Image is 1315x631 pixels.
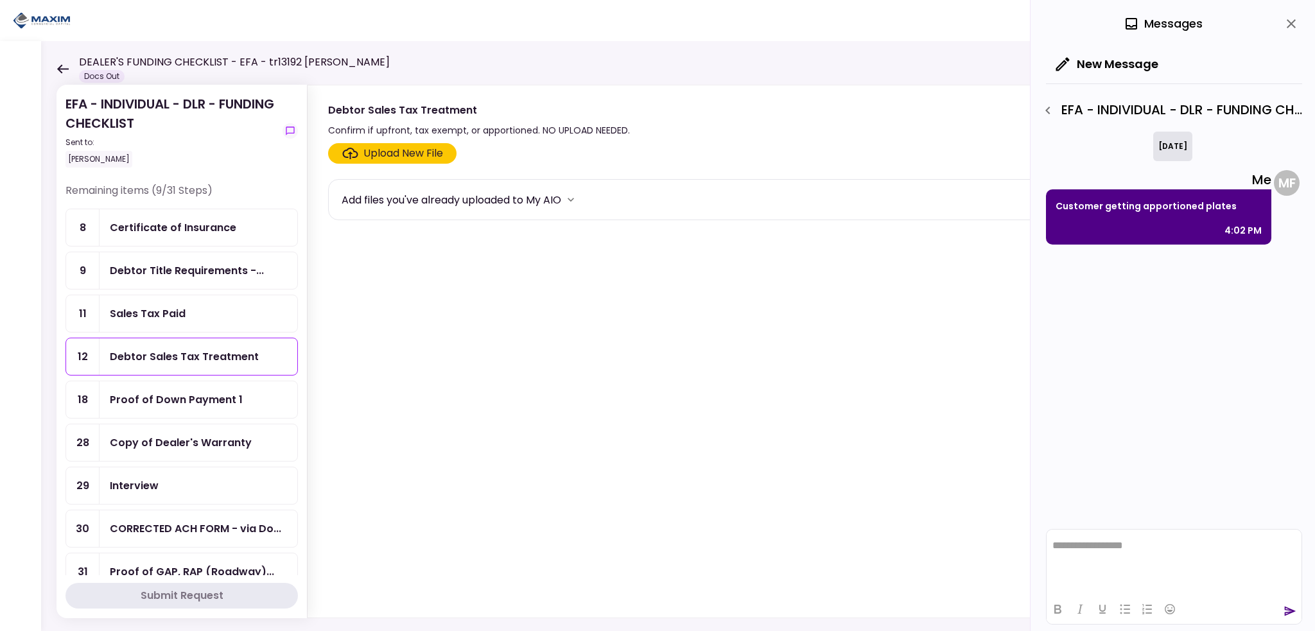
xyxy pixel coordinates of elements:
button: send [1284,605,1296,618]
div: CORRECTED ACH FORM - via DocuSign [110,521,281,537]
a: 30CORRECTED ACH FORM - via DocuSign [65,510,298,548]
div: 8 [66,209,100,246]
button: Underline [1092,600,1113,618]
a: 28Copy of Dealer's Warranty [65,424,298,462]
span: Click here to upload the required document [328,143,457,164]
a: 31Proof of GAP, RAP (Roadway) Agreement [65,553,298,591]
div: Debtor Sales Tax Treatment [110,349,259,365]
a: 12Debtor Sales Tax Treatment [65,338,298,376]
div: M F [1274,170,1300,196]
div: Copy of Dealer's Warranty [110,435,252,451]
div: Interview [110,478,159,494]
div: Debtor Sales Tax TreatmentConfirm if upfront, tax exempt, or apportioned. NO UPLOAD NEEDED.show-m... [307,85,1289,618]
div: Add files you've already uploaded to My AIO [342,192,561,208]
div: 12 [66,338,100,375]
iframe: Rich Text Area [1047,530,1302,594]
div: Me [1046,170,1271,189]
div: [DATE] [1153,132,1192,161]
button: more [561,190,580,209]
div: 31 [66,553,100,590]
div: Debtor Title Requirements - Other Requirements [110,263,264,279]
button: Bullet list [1114,600,1136,618]
div: [PERSON_NAME] [65,151,132,168]
button: Numbered list [1136,600,1158,618]
button: Bold [1047,600,1068,618]
button: Emojis [1159,600,1181,618]
div: 29 [66,467,100,504]
div: Upload New File [363,146,443,161]
div: 28 [66,424,100,461]
div: EFA - INDIVIDUAL - DLR - FUNDING CHECKLIST [65,94,277,168]
div: 30 [66,510,100,547]
div: 9 [66,252,100,289]
a: 9Debtor Title Requirements - Other Requirements [65,252,298,290]
button: show-messages [283,123,298,139]
div: Proof of GAP, RAP (Roadway) Agreement [110,564,274,580]
div: Messages [1124,14,1203,33]
button: close [1280,13,1302,35]
div: 11 [66,295,100,332]
div: Confirm if upfront, tax exempt, or apportioned. NO UPLOAD NEEDED. [328,123,630,138]
div: 4:02 PM [1224,223,1262,238]
div: 18 [66,381,100,418]
a: 18Proof of Down Payment 1 [65,381,298,419]
button: Submit Request [65,583,298,609]
div: Sent to: [65,137,277,148]
button: New Message [1046,48,1169,81]
div: Remaining items (9/31 Steps) [65,183,298,209]
div: Certificate of Insurance [110,220,236,236]
h1: DEALER'S FUNDING CHECKLIST - EFA - tr13192 [PERSON_NAME] [79,55,390,70]
div: Debtor Sales Tax Treatment [328,102,630,118]
button: Italic [1069,600,1091,618]
div: Submit Request [141,588,223,603]
div: EFA - INDIVIDUAL - DLR - FUNDING CHECKLIST - Debtor Sales Tax Treatment [1037,99,1302,121]
img: Partner icon [13,11,71,30]
a: 29Interview [65,467,298,505]
p: Customer getting apportioned plates [1056,198,1262,214]
a: 11Sales Tax Paid [65,295,298,333]
a: 8Certificate of Insurance [65,209,298,246]
div: Sales Tax Paid [110,306,186,322]
div: Docs Out [79,70,125,83]
div: Proof of Down Payment 1 [110,392,243,408]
